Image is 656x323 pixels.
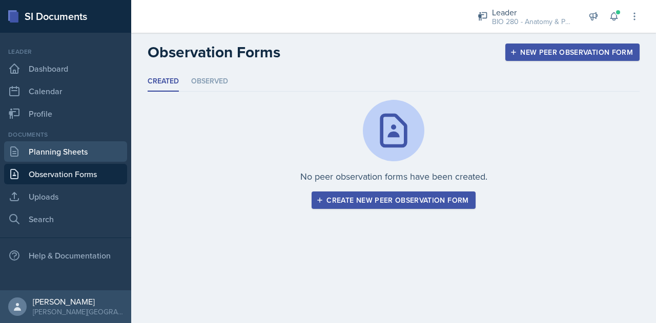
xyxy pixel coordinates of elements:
div: Leader [4,47,127,56]
div: Leader [492,6,574,18]
div: New Peer Observation Form [512,48,633,56]
a: Dashboard [4,58,127,79]
button: Create new peer observation form [312,191,475,209]
div: Create new peer observation form [318,196,468,204]
a: Calendar [4,81,127,101]
div: Documents [4,130,127,139]
div: [PERSON_NAME][GEOGRAPHIC_DATA] [33,307,123,317]
a: Uploads [4,186,127,207]
p: No peer observation forms have been created. [300,169,487,183]
a: Observation Forms [4,164,127,184]
div: BIO 280 - Anatomy & Physiology I / Fall 2025 [492,16,574,27]
li: Observed [191,72,228,92]
div: [PERSON_NAME] [33,296,123,307]
h2: Observation Forms [148,43,280,61]
a: Profile [4,103,127,124]
div: Help & Documentation [4,245,127,266]
a: Planning Sheets [4,141,127,162]
button: New Peer Observation Form [505,44,640,61]
a: Search [4,209,127,229]
li: Created [148,72,179,92]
